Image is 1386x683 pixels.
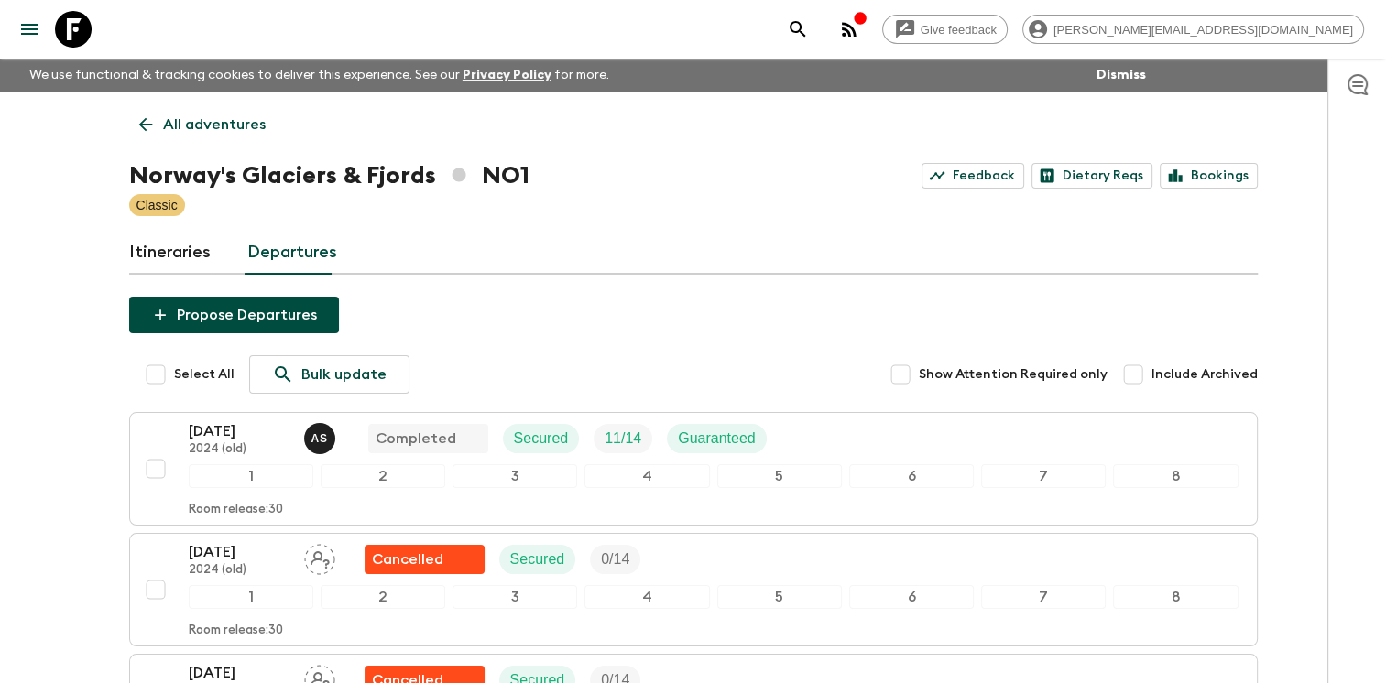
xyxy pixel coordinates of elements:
div: 8 [1113,464,1238,488]
a: Privacy Policy [463,69,551,81]
p: Classic [136,196,178,214]
p: 2024 (old) [189,563,289,578]
button: search adventures [780,11,816,48]
a: Bookings [1160,163,1258,189]
p: 11 / 14 [605,428,641,450]
div: 8 [1113,585,1238,609]
div: 6 [849,585,974,609]
div: 3 [453,464,577,488]
p: Room release: 30 [189,623,283,638]
p: We use functional & tracking cookies to deliver this experience. See our for more. [22,59,617,92]
span: Select All [174,365,235,384]
a: Feedback [922,163,1024,189]
div: 4 [584,464,709,488]
h1: Norway's Glaciers & Fjords NO1 [129,157,529,194]
div: 1 [189,464,313,488]
a: Bulk update [249,355,409,394]
p: 0 / 14 [601,548,629,570]
button: Dismiss [1092,62,1151,88]
button: [DATE]2024 (old)Assign pack leaderFlash Pack cancellationSecuredTrip Fill12345678Room release:30 [129,533,1258,646]
span: Include Archived [1151,365,1258,384]
p: [DATE] [189,420,289,442]
div: 2 [321,585,445,609]
div: Trip Fill [590,545,640,574]
a: Give feedback [882,15,1008,44]
p: Secured [510,548,565,570]
a: Departures [247,231,337,275]
span: Give feedback [911,23,1007,37]
div: Flash Pack cancellation [365,545,485,574]
a: Dietary Reqs [1031,163,1152,189]
button: [DATE]2024 (old)Agnis SirmaisCompletedSecuredTrip FillGuaranteed12345678Room release:30 [129,412,1258,526]
span: [PERSON_NAME][EMAIL_ADDRESS][DOMAIN_NAME] [1043,23,1363,37]
p: Completed [376,428,456,450]
div: 2 [321,464,445,488]
div: 3 [453,585,577,609]
span: Show Attention Required only [919,365,1108,384]
div: Secured [503,424,580,453]
p: Room release: 30 [189,503,283,517]
div: 5 [717,585,842,609]
p: 2024 (old) [189,442,289,457]
div: Secured [499,545,576,574]
a: Itineraries [129,231,211,275]
button: menu [11,11,48,48]
div: 7 [981,464,1106,488]
span: Agnis Sirmais [304,428,339,443]
div: 6 [849,464,974,488]
button: Propose Departures [129,297,339,333]
a: All adventures [129,106,276,143]
p: Guaranteed [678,428,756,450]
div: [PERSON_NAME][EMAIL_ADDRESS][DOMAIN_NAME] [1022,15,1364,44]
div: Trip Fill [594,424,652,453]
div: 7 [981,585,1106,609]
div: 5 [717,464,842,488]
p: [DATE] [189,541,289,563]
span: Assign pack leader [304,549,335,564]
p: All adventures [163,114,266,136]
p: Cancelled [372,548,443,570]
div: 1 [189,585,313,609]
p: Secured [514,428,569,450]
div: 4 [584,585,709,609]
p: Bulk update [301,363,387,385]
